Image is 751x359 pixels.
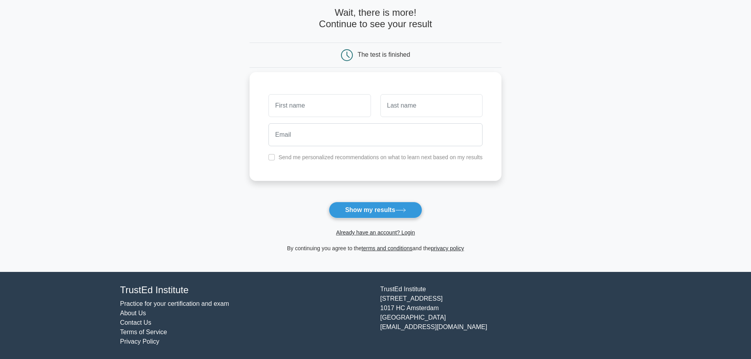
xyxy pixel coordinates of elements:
[376,285,636,346] div: TrustEd Institute [STREET_ADDRESS] 1017 HC Amsterdam [GEOGRAPHIC_DATA] [EMAIL_ADDRESS][DOMAIN_NAME]
[120,310,146,316] a: About Us
[362,245,412,251] a: terms and conditions
[358,51,410,58] div: The test is finished
[245,244,506,253] div: By continuing you agree to the and the
[120,329,167,335] a: Terms of Service
[120,300,229,307] a: Practice for your certification and exam
[278,154,483,160] label: Send me personalized recommendations on what to learn next based on my results
[380,94,483,117] input: Last name
[120,285,371,296] h4: TrustEd Institute
[268,94,371,117] input: First name
[120,319,151,326] a: Contact Us
[250,7,501,30] h4: Wait, there is more! Continue to see your result
[120,338,160,345] a: Privacy Policy
[329,202,422,218] button: Show my results
[268,123,483,146] input: Email
[336,229,415,236] a: Already have an account? Login
[431,245,464,251] a: privacy policy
